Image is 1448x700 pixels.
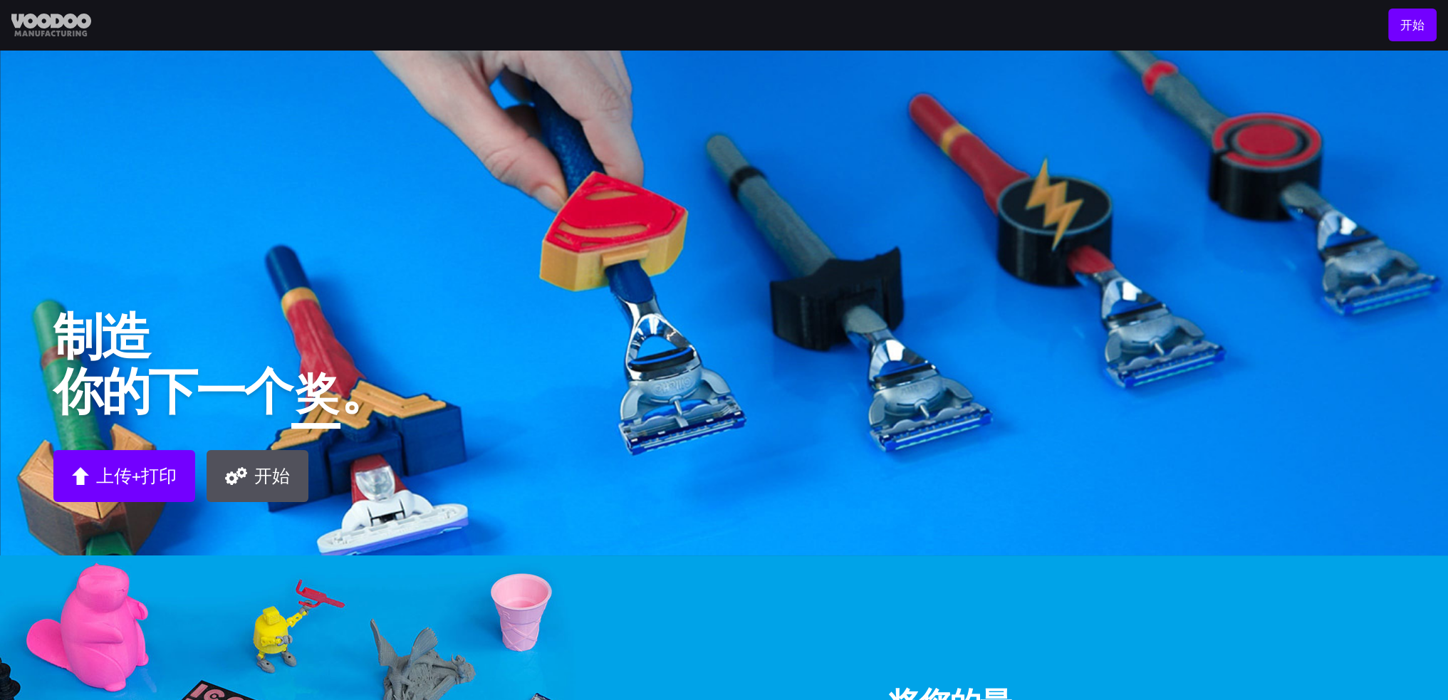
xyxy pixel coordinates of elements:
a: 上传+打印 [53,450,195,502]
font: 制造 [53,305,148,367]
img: 向上箭头 [72,467,89,485]
a: 开始 [1388,9,1437,41]
a: 开始 [207,450,308,502]
img: 齿轮 [225,467,247,485]
font: 开始 [1400,18,1424,32]
font: 开始 [254,466,290,486]
font: 奖 [296,360,337,422]
font: 。 [340,360,388,422]
font: 上传+打印 [96,466,177,486]
img: 巫毒制造标志 [11,14,91,37]
font: 你的下一个 [53,360,291,422]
